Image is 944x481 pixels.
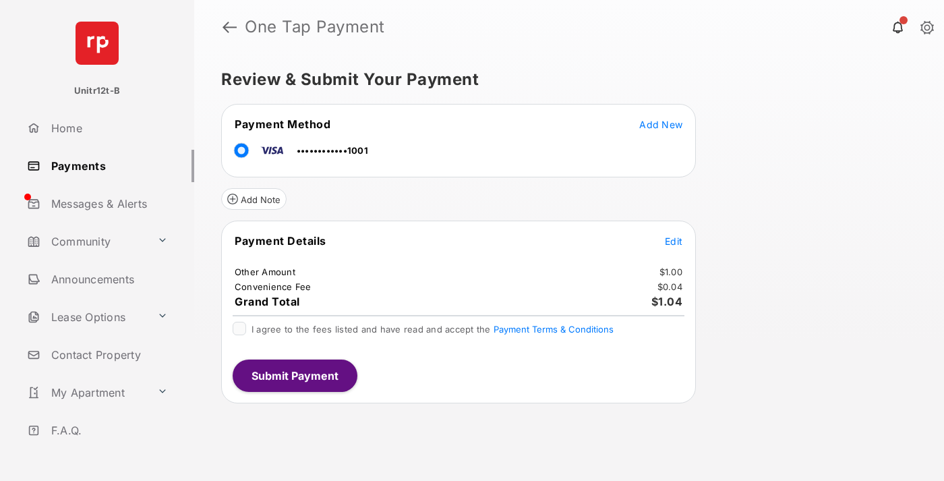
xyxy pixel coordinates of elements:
[639,119,682,130] span: Add New
[22,188,194,220] a: Messages & Alerts
[235,295,300,308] span: Grand Total
[665,235,682,247] span: Edit
[665,234,682,248] button: Edit
[235,117,330,131] span: Payment Method
[22,112,194,144] a: Home
[659,266,683,278] td: $1.00
[22,225,152,258] a: Community
[22,301,152,333] a: Lease Options
[235,234,326,248] span: Payment Details
[221,188,287,210] button: Add Note
[657,281,683,293] td: $0.04
[297,145,368,156] span: ••••••••••••1001
[22,376,152,409] a: My Apartment
[651,295,683,308] span: $1.04
[76,22,119,65] img: svg+xml;base64,PHN2ZyB4bWxucz0iaHR0cDovL3d3dy53My5vcmcvMjAwMC9zdmciIHdpZHRoPSI2NCIgaGVpZ2h0PSI2NC...
[234,281,312,293] td: Convenience Fee
[22,414,194,447] a: F.A.Q.
[234,266,296,278] td: Other Amount
[494,324,614,335] button: I agree to the fees listed and have read and accept the
[252,324,614,335] span: I agree to the fees listed and have read and accept the
[245,19,385,35] strong: One Tap Payment
[639,117,682,131] button: Add New
[233,360,357,392] button: Submit Payment
[22,263,194,295] a: Announcements
[74,84,120,98] p: Unitr12t-B
[22,339,194,371] a: Contact Property
[22,150,194,182] a: Payments
[221,72,906,88] h5: Review & Submit Your Payment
